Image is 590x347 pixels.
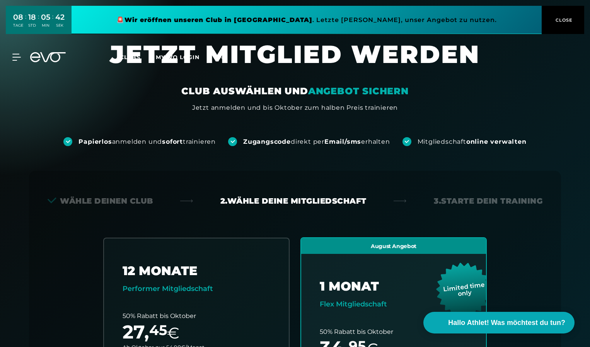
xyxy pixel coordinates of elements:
[542,6,584,34] button: CLOSE
[38,12,39,33] div: :
[192,103,398,112] div: Jetzt anmelden und bis Oktober zum halben Preis trainieren
[120,53,156,61] a: Clubs
[28,12,36,23] div: 18
[434,196,542,206] div: 3. Starte dein Training
[41,23,50,28] div: MIN
[25,12,26,33] div: :
[554,17,573,24] span: CLOSE
[55,23,65,28] div: SEK
[243,138,390,146] div: direkt per erhalten
[78,138,216,146] div: anmelden und trainieren
[156,54,200,61] a: MYEVO LOGIN
[220,196,367,206] div: 2. Wähle deine Mitgliedschaft
[418,138,527,146] div: Mitgliedschaft
[162,138,183,145] strong: sofort
[215,54,223,61] span: en
[13,12,23,23] div: 08
[13,23,23,28] div: TAGE
[466,138,527,145] strong: online verwalten
[28,23,36,28] div: STD
[181,85,408,97] div: CLUB AUSWÄHLEN UND
[448,318,565,328] span: Hallo Athlet! Was möchtest du tun?
[41,12,50,23] div: 05
[55,12,65,23] div: 42
[215,53,233,62] a: en
[243,138,291,145] strong: Zugangscode
[308,85,409,97] em: ANGEBOT SICHERN
[324,138,361,145] strong: Email/sms
[52,12,53,33] div: :
[120,54,140,61] span: Clubs
[48,196,153,206] div: Wähle deinen Club
[423,312,575,333] button: Hallo Athlet! Was möchtest du tun?
[78,138,112,145] strong: Papierlos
